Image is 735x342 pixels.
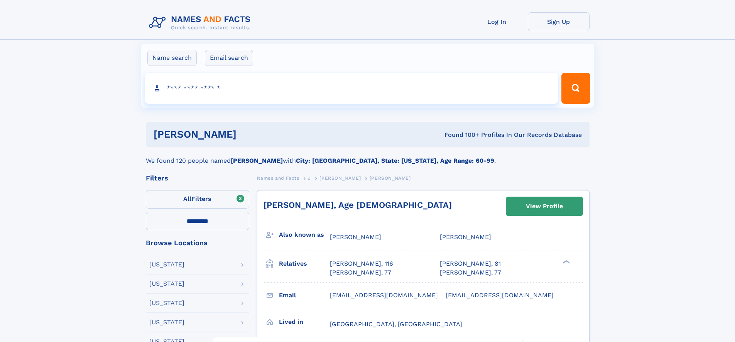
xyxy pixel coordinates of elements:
[561,259,570,265] div: ❯
[147,50,197,66] label: Name search
[330,291,438,299] span: [EMAIL_ADDRESS][DOMAIN_NAME]
[146,190,249,209] label: Filters
[146,12,257,33] img: Logo Names and Facts
[506,197,583,216] a: View Profile
[330,320,462,328] span: [GEOGRAPHIC_DATA], [GEOGRAPHIC_DATA]
[149,319,184,325] div: [US_STATE]
[319,175,361,181] span: [PERSON_NAME]
[154,130,341,139] h1: [PERSON_NAME]
[279,289,330,302] h3: Email
[146,239,249,246] div: Browse Locations
[561,73,590,104] button: Search Button
[231,157,283,164] b: [PERSON_NAME]
[146,147,590,165] div: We found 120 people named with .
[446,291,554,299] span: [EMAIL_ADDRESS][DOMAIN_NAME]
[149,300,184,306] div: [US_STATE]
[330,233,381,241] span: [PERSON_NAME]
[440,268,501,277] a: [PERSON_NAME], 77
[183,195,191,202] span: All
[279,228,330,241] h3: Also known as
[330,259,393,268] a: [PERSON_NAME], 116
[257,173,299,183] a: Names and Facts
[145,73,558,104] input: search input
[308,173,311,183] a: J
[370,175,411,181] span: [PERSON_NAME]
[296,157,494,164] b: City: [GEOGRAPHIC_DATA], State: [US_STATE], Age Range: 60-99
[279,257,330,270] h3: Relatives
[528,12,590,31] a: Sign Up
[440,233,491,241] span: [PERSON_NAME]
[466,12,528,31] a: Log In
[340,131,582,139] div: Found 100+ Profiles In Our Records Database
[205,50,253,66] label: Email search
[146,175,249,182] div: Filters
[149,261,184,268] div: [US_STATE]
[330,268,391,277] a: [PERSON_NAME], 77
[440,259,501,268] a: [PERSON_NAME], 81
[264,200,452,210] a: [PERSON_NAME], Age [DEMOGRAPHIC_DATA]
[279,315,330,329] h3: Lived in
[149,281,184,287] div: [US_STATE]
[308,175,311,181] span: J
[526,197,563,215] div: View Profile
[319,173,361,183] a: [PERSON_NAME]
